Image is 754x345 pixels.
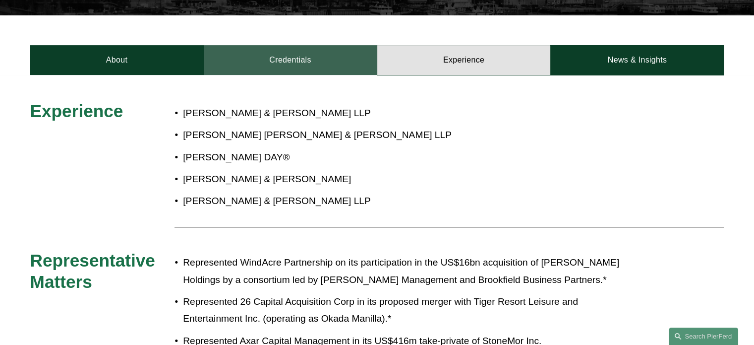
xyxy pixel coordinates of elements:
[669,328,738,345] a: Search this site
[30,251,160,292] span: Representative Matters
[204,45,377,75] a: Credentials
[183,171,637,188] p: [PERSON_NAME] & [PERSON_NAME]
[30,45,204,75] a: About
[183,105,637,122] p: [PERSON_NAME] & [PERSON_NAME] LLP
[183,254,637,288] p: Represented WindAcre Partnership on its participation in the US$16bn acquisition of [PERSON_NAME]...
[183,127,637,144] p: [PERSON_NAME] [PERSON_NAME] & [PERSON_NAME] LLP
[183,193,637,210] p: [PERSON_NAME] & [PERSON_NAME] LLP
[377,45,551,75] a: Experience
[30,101,123,121] span: Experience
[183,149,637,166] p: [PERSON_NAME] DAY®
[183,293,637,328] p: Represented 26 Capital Acquisition Corp in its proposed merger with Tiger Resort Leisure and Ente...
[550,45,724,75] a: News & Insights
